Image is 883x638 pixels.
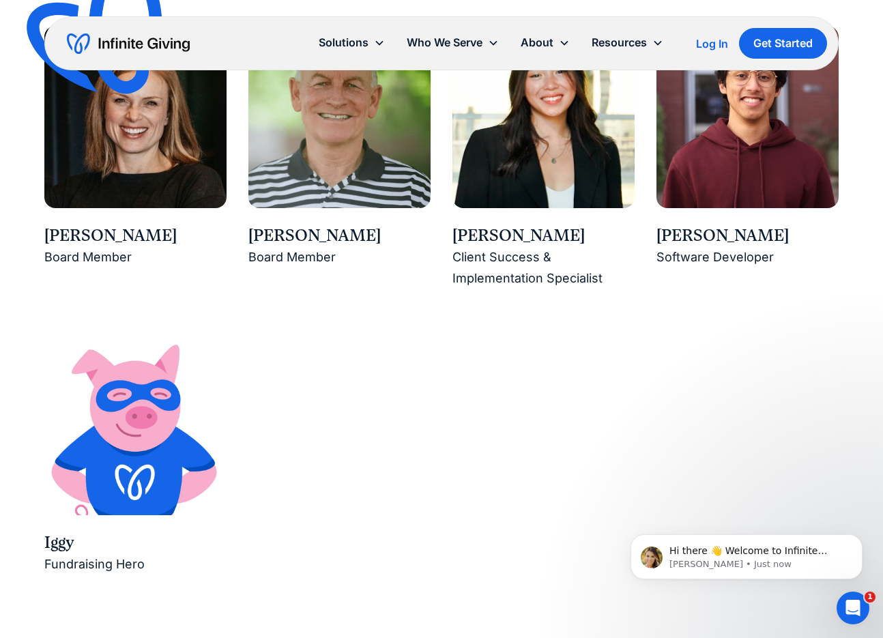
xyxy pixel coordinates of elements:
[610,506,883,601] iframe: Intercom notifications message
[656,224,839,248] div: [PERSON_NAME]
[581,28,674,57] div: Resources
[44,247,227,268] div: Board Member
[407,33,482,52] div: Who We Serve
[67,33,190,55] a: home
[739,28,827,59] a: Get Started
[44,532,227,555] div: Iggy
[44,224,227,248] div: [PERSON_NAME]
[319,33,368,52] div: Solutions
[452,224,635,248] div: [PERSON_NAME]
[308,28,396,57] div: Solutions
[521,33,553,52] div: About
[865,592,875,603] span: 1
[396,28,510,57] div: Who We Serve
[510,28,581,57] div: About
[656,247,839,268] div: Software Developer
[248,247,431,268] div: Board Member
[248,224,431,248] div: [PERSON_NAME]
[452,247,635,289] div: Client Success & Implementation Specialist
[592,33,647,52] div: Resources
[837,592,869,624] iframe: Intercom live chat
[44,554,227,575] div: Fundraising Hero
[696,35,728,52] a: Log In
[696,38,728,49] div: Log In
